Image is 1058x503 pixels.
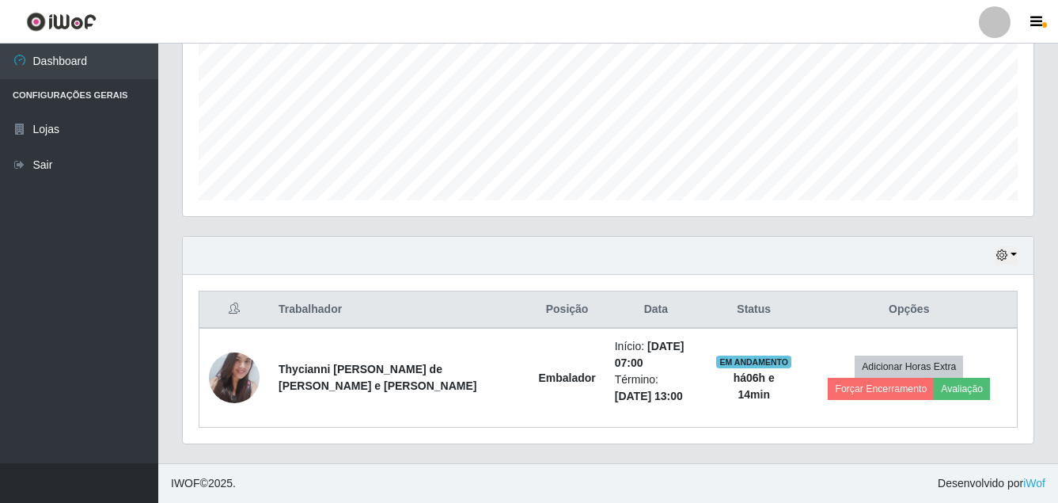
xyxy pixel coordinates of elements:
[209,344,260,412] img: 1751462505054.jpeg
[615,338,697,372] li: Início:
[934,378,990,400] button: Avaliação
[615,390,683,402] time: [DATE] 13:00
[707,292,802,329] th: Status
[716,356,791,368] span: EM ANDAMENTO
[529,292,605,329] th: Posição
[802,292,1018,329] th: Opções
[171,475,236,492] span: © 2025 .
[26,12,97,32] img: CoreUI Logo
[269,292,529,329] th: Trabalhador
[938,475,1045,492] span: Desenvolvido por
[279,363,476,392] strong: Thycianni [PERSON_NAME] de [PERSON_NAME] e [PERSON_NAME]
[1023,477,1045,490] a: iWof
[615,340,684,369] time: [DATE] 07:00
[615,372,697,405] li: Término:
[734,372,775,401] strong: há 06 h e 14 min
[605,292,707,329] th: Data
[171,477,200,490] span: IWOF
[855,356,963,378] button: Adicionar Horas Extra
[538,372,595,384] strong: Embalador
[828,378,934,400] button: Forçar Encerramento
